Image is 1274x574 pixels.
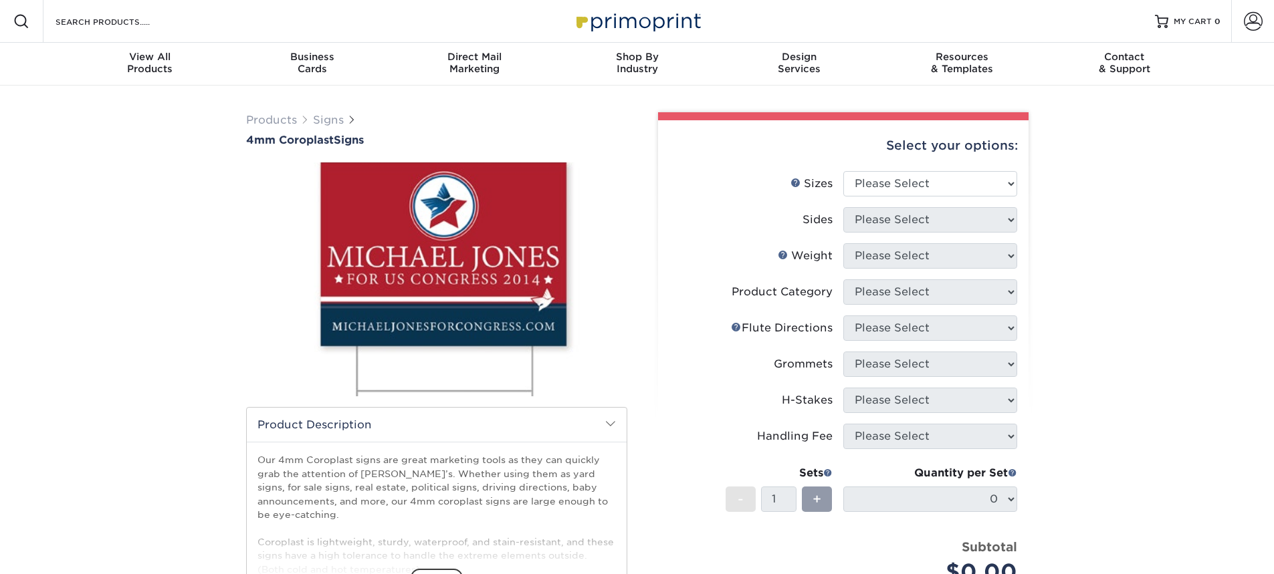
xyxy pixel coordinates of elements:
span: MY CART [1174,16,1212,27]
div: Product Category [732,284,833,300]
a: 4mm CoroplastSigns [246,134,627,146]
div: H-Stakes [782,392,833,408]
span: 4mm Coroplast [246,134,334,146]
div: Sizes [790,176,833,192]
strong: Subtotal [962,539,1017,554]
a: DesignServices [718,43,881,86]
a: BusinessCards [231,43,393,86]
span: - [738,489,744,509]
span: Shop By [556,51,718,63]
div: & Support [1043,51,1206,75]
div: Grommets [774,356,833,372]
div: Industry [556,51,718,75]
div: Sides [803,212,833,228]
div: Marketing [393,51,556,75]
div: Quantity per Set [843,465,1017,481]
input: SEARCH PRODUCTS..... [54,13,185,29]
span: Resources [881,51,1043,63]
span: View All [69,51,231,63]
a: Contact& Support [1043,43,1206,86]
span: Direct Mail [393,51,556,63]
a: Products [246,114,297,126]
div: Handling Fee [757,428,833,444]
span: Business [231,51,393,63]
a: View AllProducts [69,43,231,86]
span: 0 [1214,17,1220,26]
div: Services [718,51,881,75]
div: Select your options: [669,120,1018,171]
img: Primoprint [570,7,704,35]
div: Products [69,51,231,75]
div: Cards [231,51,393,75]
a: Resources& Templates [881,43,1043,86]
a: Shop ByIndustry [556,43,718,86]
div: Flute Directions [731,320,833,336]
h1: Signs [246,134,627,146]
div: Sets [726,465,833,481]
div: & Templates [881,51,1043,75]
span: Contact [1043,51,1206,63]
span: + [813,489,821,509]
span: Design [718,51,881,63]
div: Weight [778,248,833,264]
a: Direct MailMarketing [393,43,556,86]
a: Signs [313,114,344,126]
h2: Product Description [247,408,627,442]
img: 4mm Coroplast 01 [246,148,627,411]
